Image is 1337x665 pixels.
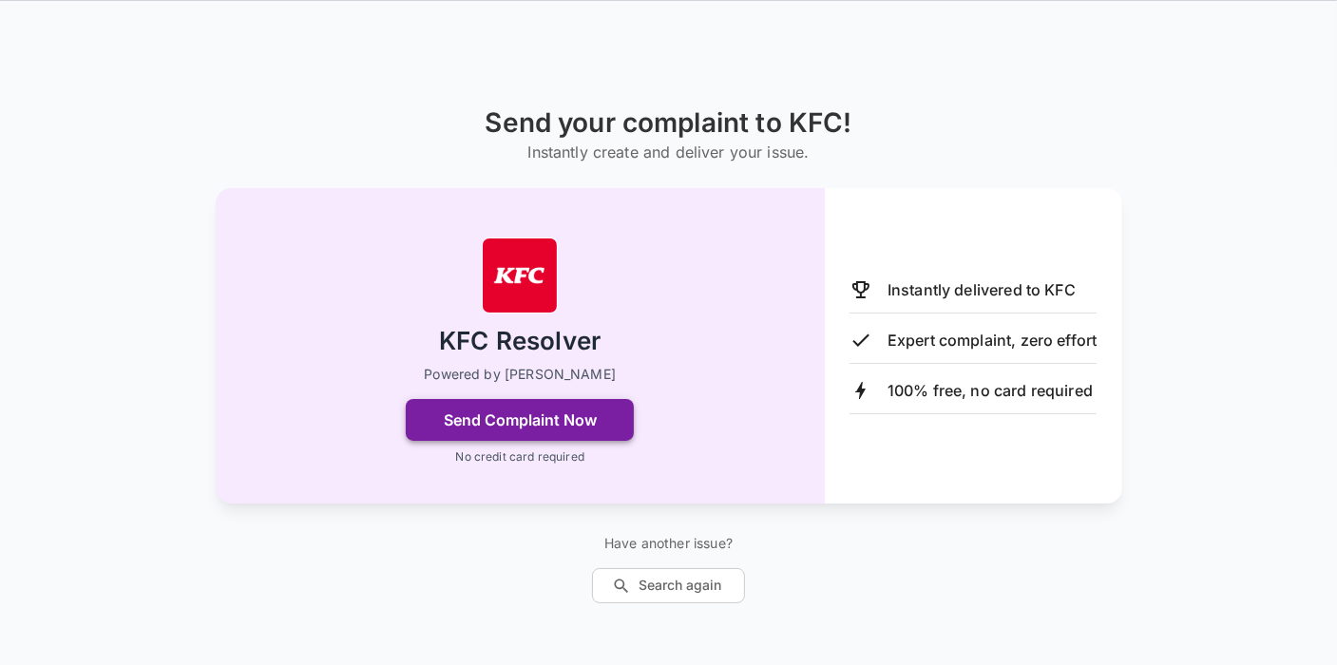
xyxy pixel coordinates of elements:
p: 100% free, no card required [888,379,1093,402]
p: Expert complaint, zero effort [888,329,1097,351]
h6: Instantly create and deliver your issue. [485,139,851,165]
p: Instantly delivered to KFC [888,278,1076,301]
button: Send Complaint Now [406,399,634,441]
h2: KFC Resolver [439,325,601,358]
p: Have another issue? [592,534,745,553]
p: Powered by [PERSON_NAME] [424,365,616,384]
img: KFC [482,237,558,313]
p: No credit card required [455,448,583,465]
h1: Send your complaint to KFC! [485,107,851,139]
button: Search again [592,568,745,603]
